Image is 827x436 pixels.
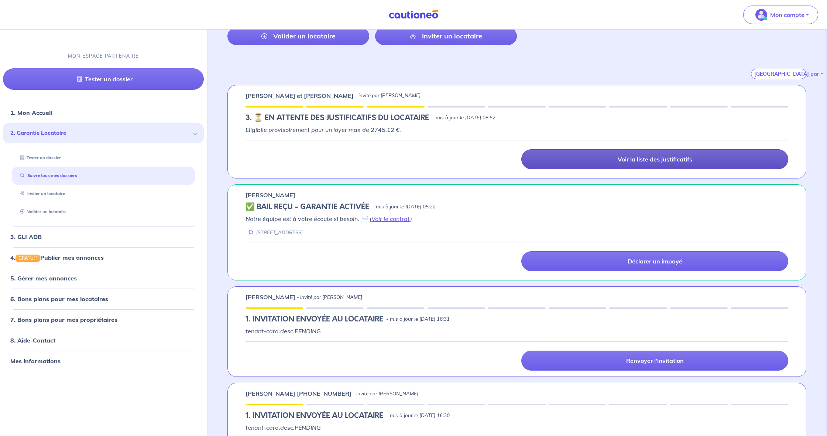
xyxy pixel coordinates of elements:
p: MON ESPACE PARTENAIRE [68,52,139,59]
a: 8. Aide-Contact [10,337,55,344]
img: illu_account_valid_menu.svg [755,9,767,21]
a: Inviter un locataire [375,27,517,45]
p: Voir la liste des justificatifs [618,156,692,163]
p: Renvoyer l'invitation [626,357,684,364]
p: tenant-card.desc.PENDING [246,423,788,432]
a: 1. Mon Accueil [10,109,52,116]
a: Tester un dossier [17,155,61,160]
p: - invité par [PERSON_NAME] [353,390,418,398]
p: - mis à jour le [DATE] 05:22 [372,203,436,211]
div: 5. Gérer mes annonces [3,271,204,286]
p: Mon compte [770,10,804,19]
a: 5. Gérer mes annonces [10,275,77,282]
button: [GEOGRAPHIC_DATA] par [751,69,806,79]
a: Inviter un locataire [17,191,65,196]
a: 3. GLI ADB [10,233,42,241]
button: illu_account_valid_menu.svgMon compte [743,6,818,24]
div: Suivre tous mes dossiers [12,170,195,182]
p: - mis à jour le [DATE] 16:31 [386,316,450,323]
div: Inviter un locataire [12,188,195,200]
a: 4.GRATUITPublier mes annonces [10,254,104,261]
a: Mes informations [10,357,61,365]
h5: 3. ⏳️️ EN ATTENTE DES JUSTIFICATIFS DU LOCATAIRE [246,113,429,122]
p: [PERSON_NAME] [246,293,295,302]
p: [PERSON_NAME] [246,191,295,200]
a: 7. Bons plans pour mes propriétaires [10,316,117,323]
div: state: CONTRACT-VALIDATED, Context: IN-MANAGEMENT,IS-GL-CAUTION [246,202,788,211]
a: Tester un dossier [3,68,204,90]
h5: 1.︎ INVITATION ENVOYÉE AU LOCATAIRE [246,315,383,324]
a: Valider un locataire [17,209,66,214]
p: tenant-card.desc.PENDING [246,327,788,335]
em: Eligibile provisoirement pour un loyer max de 2745.12 €. [246,126,401,133]
a: Renvoyer l'invitation [521,351,788,371]
p: - mis à jour le [DATE] 08:52 [432,114,495,122]
div: 4.GRATUITPublier mes annonces [3,250,204,265]
p: - mis à jour le [DATE] 16:30 [386,412,450,419]
a: Voir la liste des justificatifs [521,149,788,169]
div: state: RENTER-DOCUMENTS-IN-PENDING, Context: ,NULL-NO-CERTIFICATE [246,113,788,122]
p: [PERSON_NAME] et [PERSON_NAME] [246,91,354,100]
a: Voir le contrat [371,215,410,222]
div: Valider un locataire [12,206,195,218]
h5: 1.︎ INVITATION ENVOYÉE AU LOCATAIRE [246,411,383,420]
div: 7. Bons plans pour mes propriétaires [3,312,204,327]
div: 8. Aide-Contact [3,333,204,348]
a: Valider un locataire [227,27,369,45]
h5: ✅ BAIL REÇU - GARANTIE ACTIVÉE [246,202,369,211]
p: - invité par [PERSON_NAME] [297,294,362,301]
div: state: PENDING, Context: [246,411,788,420]
div: 6. Bons plans pour mes locataires [3,292,204,306]
div: 1. Mon Accueil [3,105,204,120]
div: Tester un dossier [12,152,195,164]
a: 6. Bons plans pour mes locataires [10,295,108,303]
div: state: PENDING, Context: [246,315,788,324]
a: Déclarer un impayé [521,251,788,271]
p: [PERSON_NAME] [PHONE_NUMBER] [246,389,351,398]
p: - invité par [PERSON_NAME] [355,92,421,99]
img: Cautioneo [386,10,441,19]
p: Déclarer un impayé [628,258,682,265]
div: 3. GLI ADB [3,229,204,244]
span: 2. Garantie Locataire [10,129,191,137]
a: Suivre tous mes dossiers [17,173,77,178]
div: 2. Garantie Locataire [3,123,204,143]
em: Notre équipe est à votre écoute si besoin. 📄 ( ) [246,215,412,222]
div: [STREET_ADDRESS] [246,229,303,236]
div: Mes informations [3,354,204,368]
